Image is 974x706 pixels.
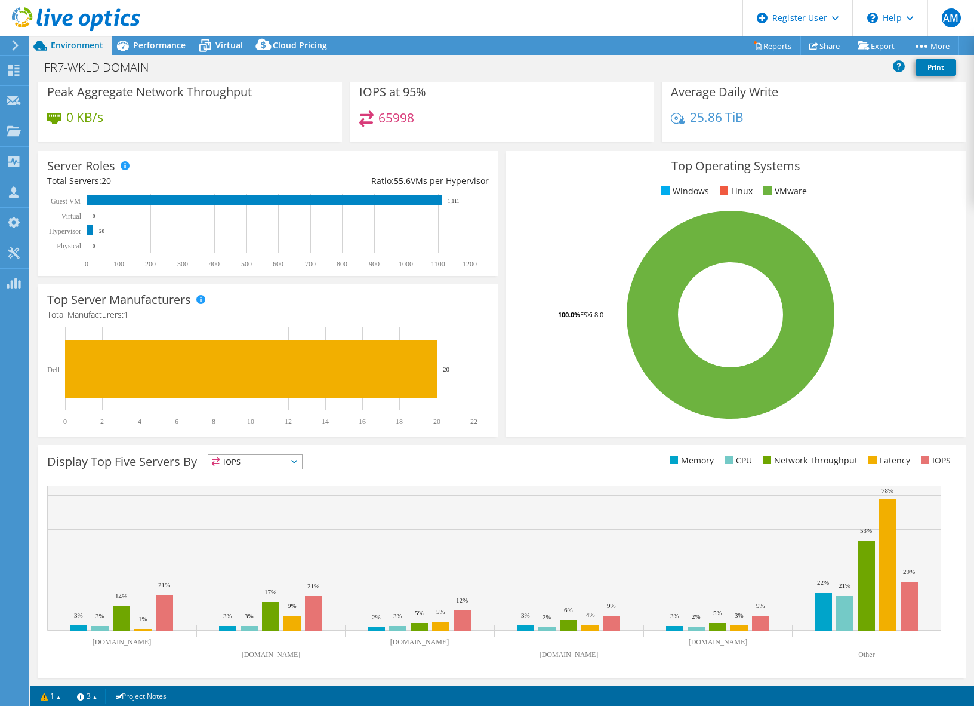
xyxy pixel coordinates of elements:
[839,582,850,589] text: 21%
[133,39,186,51] span: Performance
[47,159,115,173] h3: Server Roles
[337,260,347,268] text: 800
[916,59,956,76] a: Print
[881,487,893,494] text: 78%
[760,185,807,198] li: VMware
[393,612,402,619] text: 3%
[47,308,489,321] h4: Total Manufacturers:
[212,418,215,426] text: 8
[85,260,88,268] text: 0
[39,61,167,74] h1: FR7-WKLD DOMAIN
[47,85,252,99] h3: Peak Aggregate Network Throughput
[904,36,959,55] a: More
[285,418,292,426] text: 12
[378,111,414,124] h4: 65998
[436,608,445,615] text: 5%
[322,418,329,426] text: 14
[47,293,191,306] h3: Top Server Manufacturers
[359,85,426,99] h3: IOPS at 95%
[543,613,551,621] text: 2%
[448,198,460,204] text: 1,111
[607,602,616,609] text: 9%
[124,309,128,320] span: 1
[667,454,714,467] li: Memory
[689,638,748,646] text: [DOMAIN_NAME]
[359,418,366,426] text: 16
[443,366,450,373] text: 20
[273,39,327,51] span: Cloud Pricing
[69,689,106,704] a: 3
[47,366,60,374] text: Dell
[867,13,878,23] svg: \n
[800,36,849,55] a: Share
[74,612,83,619] text: 3%
[394,175,411,186] span: 55.6
[564,606,573,613] text: 6%
[431,260,445,268] text: 1100
[113,260,124,268] text: 100
[586,611,595,618] text: 4%
[99,228,105,234] text: 20
[305,260,316,268] text: 700
[138,615,147,622] text: 1%
[690,110,744,124] h4: 25.86 TiB
[399,260,413,268] text: 1000
[175,418,178,426] text: 6
[93,638,152,646] text: [DOMAIN_NAME]
[722,454,752,467] li: CPU
[463,260,477,268] text: 1200
[49,227,81,235] text: Hypervisor
[51,197,81,205] text: Guest VM
[396,418,403,426] text: 18
[658,185,709,198] li: Windows
[215,39,243,51] span: Virtual
[849,36,904,55] a: Export
[817,579,829,586] text: 22%
[63,418,67,426] text: 0
[66,110,103,124] h4: 0 KB/s
[865,454,910,467] li: Latency
[918,454,951,467] li: IOPS
[713,609,722,616] text: 5%
[390,638,449,646] text: [DOMAIN_NAME]
[268,174,489,188] div: Ratio: VMs per Hypervisor
[245,612,254,619] text: 3%
[264,588,276,596] text: 17%
[32,689,69,704] a: 1
[670,612,679,619] text: 3%
[247,418,254,426] text: 10
[540,650,599,659] text: [DOMAIN_NAME]
[138,418,141,426] text: 4
[372,613,381,621] text: 2%
[57,242,81,250] text: Physical
[61,212,82,220] text: Virtual
[241,260,252,268] text: 500
[942,8,961,27] span: AM
[177,260,188,268] text: 300
[101,175,111,186] span: 20
[273,260,283,268] text: 600
[369,260,380,268] text: 900
[415,609,424,616] text: 5%
[223,612,232,619] text: 3%
[145,260,156,268] text: 200
[288,602,297,609] text: 9%
[93,213,95,219] text: 0
[307,582,319,590] text: 21%
[158,581,170,588] text: 21%
[760,454,858,467] li: Network Throughput
[47,174,268,188] div: Total Servers:
[521,612,530,619] text: 3%
[744,36,801,55] a: Reports
[100,418,104,426] text: 2
[671,85,778,99] h3: Average Daily Write
[860,527,872,534] text: 53%
[470,418,477,426] text: 22
[93,243,95,249] text: 0
[95,612,104,619] text: 3%
[209,260,220,268] text: 400
[558,310,580,319] tspan: 100.0%
[580,310,603,319] tspan: ESXi 8.0
[858,650,874,659] text: Other
[903,568,915,575] text: 29%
